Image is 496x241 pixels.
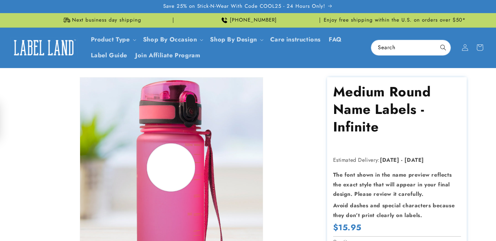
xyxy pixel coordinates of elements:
[10,37,77,58] img: Label Land
[333,171,452,198] strong: The font shown in the name preview reflects the exact style that will appear in your final design...
[380,156,399,164] strong: [DATE]
[333,83,461,135] h1: Medium Round Name Labels - Infinite
[266,32,325,48] a: Care instructions
[139,32,206,48] summary: Shop By Occasion
[270,36,321,43] span: Care instructions
[163,3,325,10] span: Save 25% on Stick-N-Wear With Code COOL25 - 24 Hours Only!
[143,36,197,43] span: Shop By Occasion
[324,17,466,24] span: Enjoy free shipping within the U.S. on orders over $50*
[323,13,467,27] div: Announcement
[333,155,461,165] p: Estimated Delivery:
[401,156,403,164] strong: -
[29,13,173,27] div: Announcement
[72,17,141,24] span: Next business day shipping
[91,52,128,59] span: Label Guide
[8,35,80,61] a: Label Land
[404,156,424,164] strong: [DATE]
[87,48,132,63] a: Label Guide
[325,32,346,48] a: FAQ
[329,36,342,43] span: FAQ
[210,35,257,44] a: Shop By Design
[91,35,130,44] a: Product Type
[135,52,200,59] span: Join Affiliate Program
[436,40,451,55] button: Search
[131,48,204,63] a: Join Affiliate Program
[176,13,320,27] div: Announcement
[333,202,455,219] strong: Avoid dashes and special characters because they don’t print clearly on labels.
[230,17,277,24] span: [PHONE_NUMBER]
[333,222,362,233] span: $15.95
[206,32,266,48] summary: Shop By Design
[87,32,139,48] summary: Product Type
